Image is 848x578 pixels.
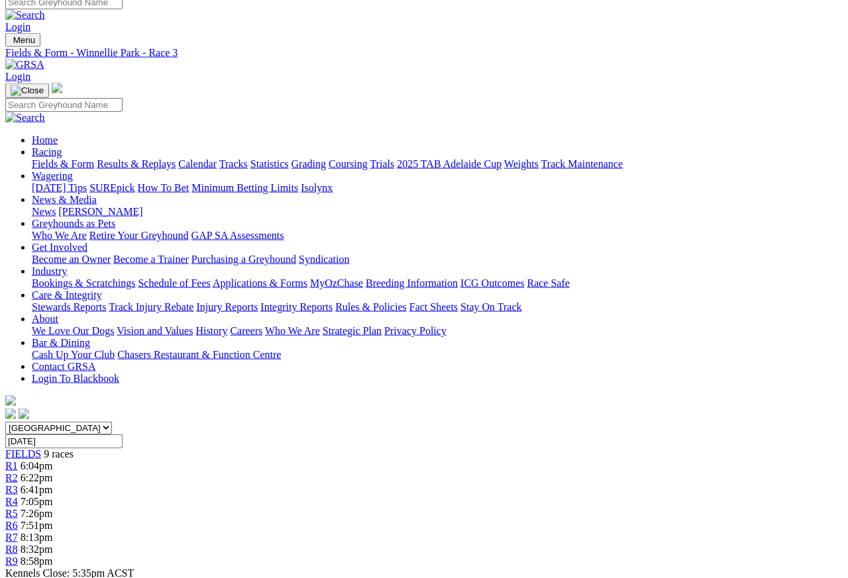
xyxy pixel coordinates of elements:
[32,206,843,218] div: News & Media
[32,242,87,253] a: Get Involved
[117,325,193,336] a: Vision and Values
[21,460,53,471] span: 6:04pm
[366,277,458,289] a: Breeding Information
[195,325,227,336] a: History
[11,85,44,96] img: Close
[291,158,326,169] a: Grading
[32,349,843,361] div: Bar & Dining
[19,409,29,419] img: twitter.svg
[5,544,18,555] a: R8
[32,206,56,217] a: News
[527,277,569,289] a: Race Safe
[196,301,258,313] a: Injury Reports
[32,170,73,181] a: Wagering
[32,265,67,277] a: Industry
[32,146,62,158] a: Racing
[219,158,248,169] a: Tracks
[5,472,18,483] a: R2
[178,158,217,169] a: Calendar
[5,83,49,98] button: Toggle navigation
[89,230,189,241] a: Retire Your Greyhound
[191,230,284,241] a: GAP SA Assessments
[32,194,97,205] a: News & Media
[138,277,210,289] a: Schedule of Fees
[5,9,45,21] img: Search
[299,254,349,265] a: Syndication
[260,301,333,313] a: Integrity Reports
[460,301,521,313] a: Stay On Track
[32,277,135,289] a: Bookings & Scratchings
[213,277,307,289] a: Applications & Forms
[5,47,843,59] a: Fields & Form - Winnellie Park - Race 3
[32,325,114,336] a: We Love Our Dogs
[21,544,53,555] span: 8:32pm
[5,434,123,448] input: Select date
[32,218,115,229] a: Greyhounds as Pets
[5,532,18,543] a: R7
[5,484,18,495] span: R3
[409,301,458,313] a: Fact Sheets
[5,555,18,567] a: R9
[21,508,53,519] span: 7:26pm
[5,448,41,459] a: FIELDS
[113,254,189,265] a: Become a Trainer
[5,409,16,419] img: facebook.svg
[191,182,298,193] a: Minimum Betting Limits
[5,59,44,71] img: GRSA
[5,508,18,519] a: R5
[21,520,53,531] span: 7:51pm
[32,289,102,301] a: Care & Integrity
[504,158,539,169] a: Weights
[191,254,296,265] a: Purchasing a Greyhound
[21,472,53,483] span: 6:22pm
[329,158,368,169] a: Coursing
[32,230,843,242] div: Greyhounds as Pets
[230,325,262,336] a: Careers
[44,448,74,459] span: 9 races
[310,277,363,289] a: MyOzChase
[21,484,53,495] span: 6:41pm
[32,158,843,170] div: Racing
[541,158,623,169] a: Track Maintenance
[97,158,176,169] a: Results & Replays
[32,182,87,193] a: [DATE] Tips
[32,301,843,313] div: Care & Integrity
[397,158,502,169] a: 2025 TAB Adelaide Cup
[32,337,90,348] a: Bar & Dining
[301,182,333,193] a: Isolynx
[5,33,40,47] button: Toggle navigation
[32,230,87,241] a: Who We Are
[5,520,18,531] a: R6
[5,460,18,471] a: R1
[335,301,407,313] a: Rules & Policies
[32,301,106,313] a: Stewards Reports
[32,313,58,324] a: About
[5,395,16,406] img: logo-grsa-white.png
[5,98,123,112] input: Search
[109,301,193,313] a: Track Injury Rebate
[5,21,30,32] a: Login
[32,254,111,265] a: Become an Owner
[32,182,843,194] div: Wagering
[32,361,95,372] a: Contact GRSA
[58,206,142,217] a: [PERSON_NAME]
[32,373,119,384] a: Login To Blackbook
[32,325,843,337] div: About
[32,158,94,169] a: Fields & Form
[21,532,53,543] span: 8:13pm
[370,158,394,169] a: Trials
[32,254,843,265] div: Get Involved
[265,325,320,336] a: Who We Are
[32,134,58,146] a: Home
[5,112,45,124] img: Search
[117,349,281,360] a: Chasers Restaurant & Function Centre
[89,182,134,193] a: SUREpick
[5,71,30,82] a: Login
